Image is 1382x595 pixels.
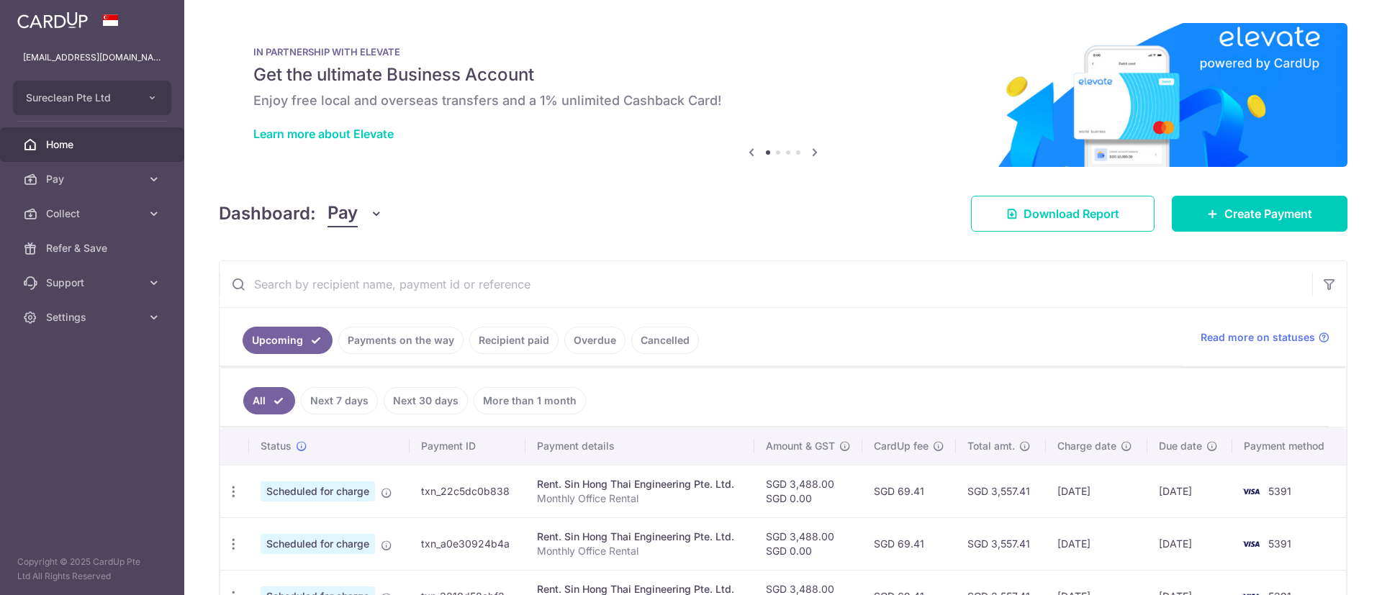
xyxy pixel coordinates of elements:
[474,387,586,414] a: More than 1 month
[46,137,141,152] span: Home
[243,387,295,414] a: All
[410,427,525,465] th: Payment ID
[1201,330,1329,345] a: Read more on statuses
[754,465,862,517] td: SGD 3,488.00 SGD 0.00
[261,481,375,501] span: Scheduled for charge
[243,327,333,354] a: Upcoming
[26,91,132,105] span: Sureclean Pte Ltd
[17,12,88,29] img: CardUp
[1024,205,1119,222] span: Download Report
[219,201,316,227] h4: Dashboard:
[1147,517,1232,570] td: [DATE]
[1147,465,1232,517] td: [DATE]
[1232,427,1346,465] th: Payment method
[537,477,743,491] div: Rent. Sin Hong Thai Engineering Pte. Ltd.
[253,46,1313,58] p: IN PARTNERSHIP WITH ELEVATE
[410,517,525,570] td: txn_a0e30924b4a
[328,200,358,227] span: Pay
[46,241,141,255] span: Refer & Save
[1201,330,1315,345] span: Read more on statuses
[1268,485,1291,497] span: 5391
[956,465,1046,517] td: SGD 3,557.41
[537,530,743,544] div: Rent. Sin Hong Thai Engineering Pte. Ltd.
[46,310,141,324] span: Settings
[1268,537,1291,550] span: 5391
[862,465,956,517] td: SGD 69.41
[1057,439,1116,453] span: Charge date
[1237,535,1265,553] img: Bank Card
[537,544,743,558] p: Monthly Office Rental
[1046,517,1147,570] td: [DATE]
[338,327,464,354] a: Payments on the way
[328,200,383,227] button: Pay
[525,427,754,465] th: Payment details
[46,172,141,186] span: Pay
[23,50,161,65] p: [EMAIL_ADDRESS][DOMAIN_NAME]
[261,534,375,554] span: Scheduled for charge
[862,517,956,570] td: SGD 69.41
[1237,483,1265,500] img: Bank Card
[956,517,1046,570] td: SGD 3,557.41
[46,206,141,221] span: Collect
[253,63,1313,86] h5: Get the ultimate Business Account
[253,92,1313,109] h6: Enjoy free local and overseas transfers and a 1% unlimited Cashback Card!
[537,491,743,506] p: Monthly Office Rental
[253,127,394,141] a: Learn more about Elevate
[1046,465,1147,517] td: [DATE]
[967,439,1015,453] span: Total amt.
[564,327,625,354] a: Overdue
[631,327,699,354] a: Cancelled
[410,465,525,517] td: txn_22c5dc0b838
[220,261,1312,307] input: Search by recipient name, payment id or reference
[219,23,1347,167] img: Renovation banner
[13,81,171,115] button: Sureclean Pte Ltd
[874,439,929,453] span: CardUp fee
[971,196,1155,232] a: Download Report
[261,439,292,453] span: Status
[1172,196,1347,232] a: Create Payment
[46,276,141,290] span: Support
[469,327,559,354] a: Recipient paid
[384,387,468,414] a: Next 30 days
[766,439,835,453] span: Amount & GST
[1159,439,1202,453] span: Due date
[754,517,862,570] td: SGD 3,488.00 SGD 0.00
[1224,205,1312,222] span: Create Payment
[301,387,378,414] a: Next 7 days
